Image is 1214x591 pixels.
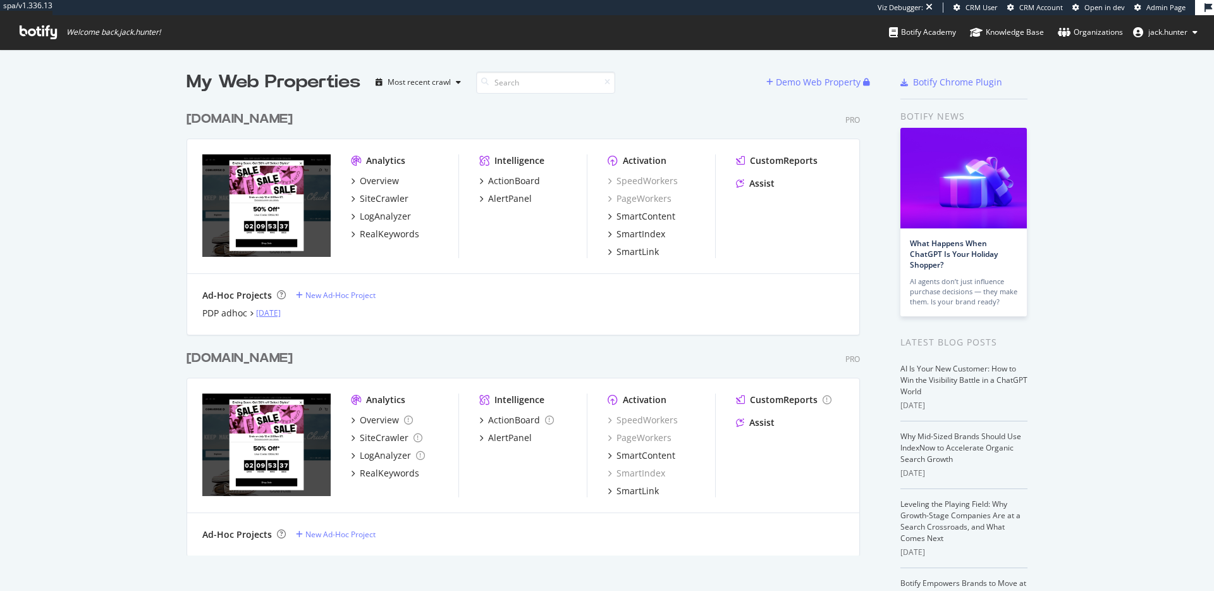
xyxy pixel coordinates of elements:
[616,485,659,497] div: SmartLink
[1084,3,1125,12] span: Open in dev
[616,210,675,223] div: SmartContent
[388,78,451,86] div: Most recent crawl
[736,177,775,190] a: Assist
[900,363,1027,397] a: AI Is Your New Customer: How to Win the Visibility Battle in a ChatGPT World
[494,154,544,167] div: Intelligence
[360,432,408,444] div: SiteCrawler
[608,210,675,223] a: SmartContent
[360,414,399,426] div: Overview
[1134,3,1186,13] a: Admin Page
[910,238,998,270] a: What Happens When ChatGPT Is Your Holiday Shopper?
[900,335,1027,349] div: Latest Blog Posts
[900,468,1027,479] div: [DATE]
[296,290,376,301] a: New Ad-Hoc Project
[608,449,675,462] a: SmartContent
[900,431,1021,464] a: Why Mid-Sized Brands Should Use IndexNow to Accelerate Organic Search Growth
[750,154,818,167] div: CustomReports
[878,3,923,13] div: Viz Debugger:
[360,467,419,480] div: RealKeywords
[1123,22,1208,42] button: jack.hunter
[360,228,419,240] div: RealKeywords
[608,432,671,444] div: PageWorkers
[202,289,272,302] div: Ad-Hoc Projects
[623,154,666,167] div: Activation
[889,15,956,49] a: Botify Academy
[360,175,399,187] div: Overview
[488,432,532,444] div: AlertPanel
[608,246,659,258] a: SmartLink
[749,416,775,429] div: Assist
[900,109,1027,123] div: Botify news
[360,192,408,205] div: SiteCrawler
[1148,27,1187,37] span: jack.hunter
[749,177,775,190] div: Assist
[966,3,998,12] span: CRM User
[351,175,399,187] a: Overview
[202,154,331,257] img: www.converse.com
[305,290,376,301] div: New Ad-Hoc Project
[366,154,405,167] div: Analytics
[913,76,1002,89] div: Botify Chrome Plugin
[1019,3,1063,12] span: CRM Account
[479,414,554,426] a: ActionBoard
[608,414,678,426] a: SpeedWorkers
[187,349,298,368] a: [DOMAIN_NAME]
[900,547,1027,558] div: [DATE]
[494,394,544,406] div: Intelligence
[360,449,411,462] div: LogAnalyzer
[845,115,860,125] div: Pro
[479,432,532,444] a: AlertPanel
[351,467,419,480] a: RealKeywords
[736,394,831,406] a: CustomReports
[66,27,161,37] span: Welcome back, jack.hunter !
[1072,3,1125,13] a: Open in dev
[910,277,1017,307] div: AI agents don’t just influence purchase decisions — they make them. Is your brand ready?
[766,72,863,92] button: Demo Web Property
[616,246,659,258] div: SmartLink
[187,70,360,95] div: My Web Properties
[202,528,272,541] div: Ad-Hoc Projects
[202,307,247,320] a: PDP adhoc
[351,192,408,205] a: SiteCrawler
[953,3,998,13] a: CRM User
[900,499,1021,544] a: Leveling the Playing Field: Why Growth-Stage Companies Are at a Search Crossroads, and What Comes...
[889,26,956,39] div: Botify Academy
[776,76,861,89] div: Demo Web Property
[608,175,678,187] a: SpeedWorkers
[479,192,532,205] a: AlertPanel
[351,228,419,240] a: RealKeywords
[256,308,281,318] a: [DATE]
[766,77,863,87] a: Demo Web Property
[970,15,1044,49] a: Knowledge Base
[736,416,775,429] a: Assist
[608,467,665,480] a: SmartIndex
[360,210,411,223] div: LogAnalyzer
[476,72,615,94] input: Search
[608,192,671,205] div: PageWorkers
[608,485,659,497] a: SmartLink
[900,128,1027,228] img: What Happens When ChatGPT Is Your Holiday Shopper?
[187,110,293,128] div: [DOMAIN_NAME]
[970,26,1044,39] div: Knowledge Base
[488,192,532,205] div: AlertPanel
[750,394,818,406] div: CustomReports
[351,449,425,462] a: LogAnalyzer
[608,228,665,240] a: SmartIndex
[187,95,870,556] div: grid
[616,449,675,462] div: SmartContent
[845,354,860,364] div: Pro
[351,432,422,444] a: SiteCrawler
[623,394,666,406] div: Activation
[296,529,376,540] a: New Ad-Hoc Project
[187,110,298,128] a: [DOMAIN_NAME]
[202,394,331,496] img: conversedataimport.com
[616,228,665,240] div: SmartIndex
[1058,26,1123,39] div: Organizations
[900,400,1027,411] div: [DATE]
[1007,3,1063,13] a: CRM Account
[736,154,818,167] a: CustomReports
[1058,15,1123,49] a: Organizations
[187,349,293,368] div: [DOMAIN_NAME]
[479,175,540,187] a: ActionBoard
